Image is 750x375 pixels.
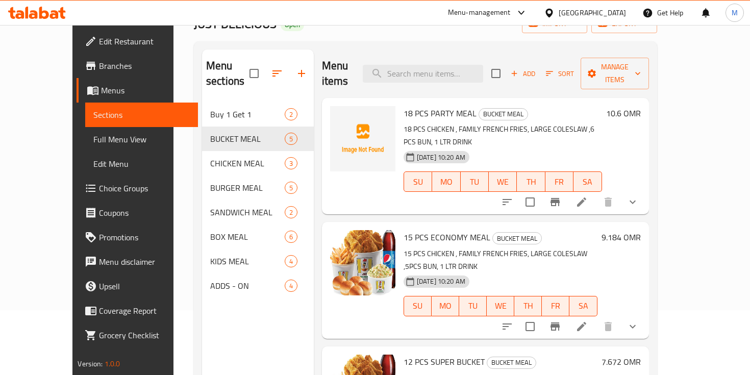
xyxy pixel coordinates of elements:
[493,174,513,189] span: WE
[285,157,297,169] div: items
[202,273,314,298] div: ADDS - ON4
[519,316,541,337] span: Select to update
[569,296,597,316] button: SA
[485,63,507,84] span: Select section
[77,201,197,225] a: Coupons
[576,196,588,208] a: Edit menu item
[210,108,285,120] span: Buy 1 Get 1
[543,190,567,214] button: Branch-specific-item
[77,225,197,249] a: Promotions
[285,208,297,217] span: 2
[404,354,485,369] span: 12 PCS SUPER BUCKET
[521,174,541,189] span: TH
[576,320,588,333] a: Edit menu item
[404,123,602,148] p: 18 PCS CHICKEN , FAMILY FRENCH FRIES, LARGE COLESLAW ,6 PCS BUN, 1 LTR DRINK
[408,298,428,313] span: SU
[285,133,297,145] div: items
[599,17,649,30] span: export
[105,357,120,370] span: 1.0.0
[620,190,645,214] button: show more
[285,280,297,292] div: items
[487,357,536,368] span: BUCKET MEAL
[77,176,197,201] a: Choice Groups
[85,152,197,176] a: Edit Menu
[99,329,189,341] span: Grocery Checklist
[210,280,285,292] span: ADDS - ON
[732,7,738,18] span: M
[539,66,581,82] span: Sort items
[210,182,285,194] span: BURGER MEAL
[77,54,197,78] a: Branches
[85,103,197,127] a: Sections
[413,153,469,162] span: [DATE] 10:20 AM
[620,314,645,339] button: show more
[202,151,314,176] div: CHICKEN MEAL3
[77,29,197,54] a: Edit Restaurant
[330,106,395,171] img: 18 PCS PARTY MEAL
[602,230,641,244] h6: 9.184 OMR
[99,256,189,268] span: Menu disclaimer
[602,355,641,369] h6: 7.672 OMR
[285,232,297,242] span: 6
[285,206,297,218] div: items
[77,78,197,103] a: Menus
[202,98,314,302] nav: Menu sections
[573,298,593,313] span: SA
[461,171,489,192] button: TU
[404,296,432,316] button: SU
[285,231,297,243] div: items
[77,298,197,323] a: Coverage Report
[243,63,265,84] span: Select all sections
[546,68,574,80] span: Sort
[93,133,189,145] span: Full Menu View
[202,249,314,273] div: KIDS MEAL4
[206,58,249,89] h2: Menu sections
[210,231,285,243] div: BOX MEAL
[408,174,428,189] span: SU
[210,255,285,267] span: KIDS MEAL
[77,249,197,274] a: Menu disclaimer
[448,7,511,19] div: Menu-management
[285,183,297,193] span: 5
[404,106,477,121] span: 18 PCS PARTY MEAL
[202,127,314,151] div: BUCKET MEAL5
[495,314,519,339] button: sort-choices
[404,171,432,192] button: SU
[545,171,573,192] button: FR
[436,298,455,313] span: MO
[495,190,519,214] button: sort-choices
[78,357,103,370] span: Version:
[489,171,517,192] button: WE
[210,157,285,169] div: CHICKEN MEAL
[507,66,539,82] button: Add
[210,133,285,145] span: BUCKET MEAL
[543,314,567,339] button: Branch-specific-item
[627,196,639,208] svg: Show Choices
[463,298,483,313] span: TU
[99,35,189,47] span: Edit Restaurant
[542,296,569,316] button: FR
[210,206,285,218] span: SANDWICH MEAL
[285,159,297,168] span: 3
[487,357,536,369] div: BUCKET MEAL
[99,280,189,292] span: Upsell
[413,277,469,286] span: [DATE] 10:20 AM
[581,58,649,89] button: Manage items
[99,207,189,219] span: Coupons
[363,65,483,83] input: search
[479,108,528,120] span: BUCKET MEAL
[559,7,626,18] div: [GEOGRAPHIC_DATA]
[202,224,314,249] div: BOX MEAL6
[285,134,297,144] span: 5
[530,17,579,30] span: import
[404,247,597,273] p: 15 PCS CHICKEN , FAMILY FRENCH FRIES, LARGE COLESLAW ,5PCS BUN, 1 LTR DRINK
[432,171,460,192] button: MO
[99,231,189,243] span: Promotions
